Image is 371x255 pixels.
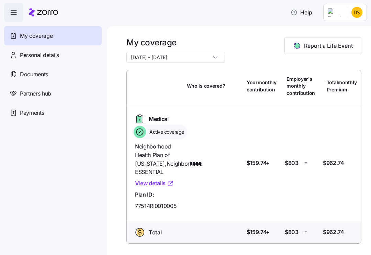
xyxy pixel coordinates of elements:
[247,159,267,167] span: $159.74
[135,190,154,199] span: Plan ID:
[323,228,344,236] span: $962.74
[4,45,102,65] a: Personal details
[149,228,161,237] span: Total
[304,42,353,50] span: Report a Life Event
[20,51,59,59] span: Personal details
[285,5,318,19] button: Help
[135,142,181,176] span: Neighborhood Health Plan of [US_STATE] , Neighborhood ESSENTIAL
[247,79,277,93] span: Your monthly contribution
[286,76,315,97] span: Employer's monthly contribution
[266,159,270,167] span: +
[126,37,225,48] h1: My coverage
[20,32,53,40] span: My coverage
[135,202,177,210] span: 77514RI0010005
[4,84,102,103] a: Partners hub
[351,7,362,18] img: 30e057bacdeaccaa6e88869a586712f0
[4,65,102,84] a: Documents
[4,103,102,122] a: Payments
[20,89,51,98] span: Partners hub
[327,79,357,93] span: Total monthly Premium
[285,228,299,236] span: $803
[323,159,344,167] span: $962.74
[291,8,312,16] span: Help
[135,179,174,188] a: View details
[285,159,299,167] span: $803
[20,109,44,117] span: Payments
[266,228,270,236] span: +
[304,228,308,236] span: =
[20,70,48,79] span: Documents
[328,8,341,16] img: Employer logo
[149,115,178,132] span: Medical Plan
[147,129,184,135] span: Active coverage
[284,37,361,54] button: Report a Life Event
[304,159,308,167] span: =
[4,26,102,45] a: My coverage
[187,82,225,89] span: Who is covered?
[247,228,267,236] span: $159.74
